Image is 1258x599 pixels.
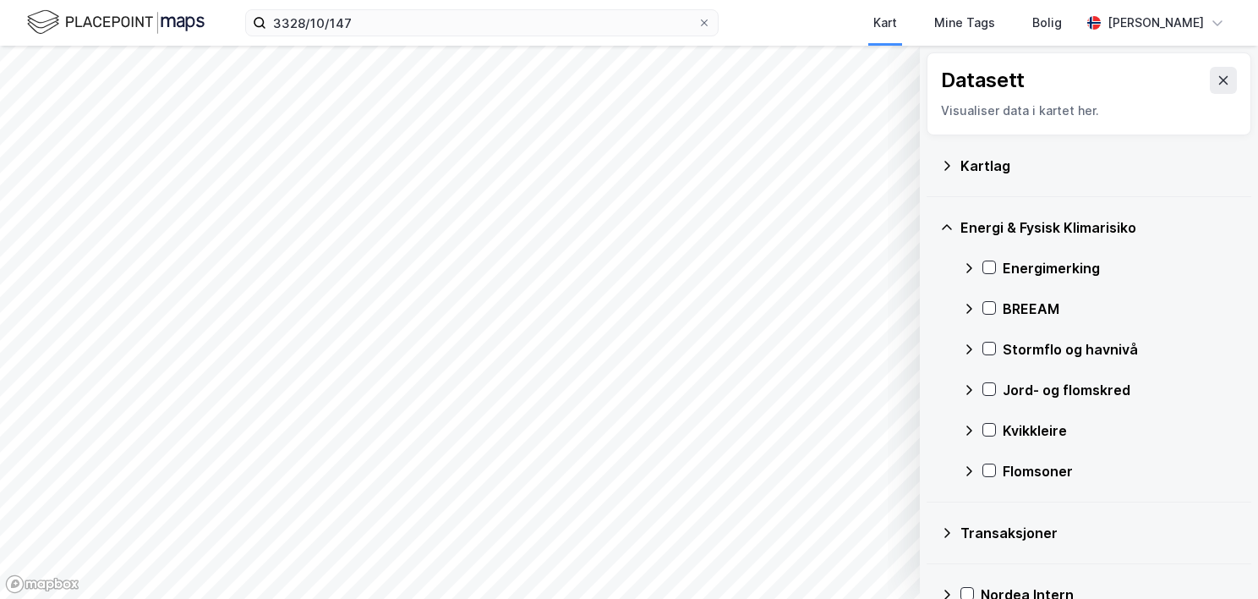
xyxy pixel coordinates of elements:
div: Stormflo og havnivå [1003,339,1238,360]
div: Flomsoner [1003,461,1238,481]
div: Energi & Fysisk Klimarisiko [960,217,1238,238]
div: Kartlag [960,156,1238,176]
div: Visualiser data i kartet her. [941,101,1237,121]
div: [PERSON_NAME] [1108,13,1204,33]
div: Kvikkleire [1003,420,1238,441]
iframe: Chat Widget [1173,518,1258,599]
div: BREEAM [1003,299,1238,319]
div: Energimerking [1003,258,1238,278]
input: Søk på adresse, matrikkel, gårdeiere, leietakere eller personer [266,10,697,36]
a: Mapbox homepage [5,574,79,594]
div: Transaksjoner [960,523,1238,543]
div: Kart [873,13,897,33]
div: Datasett [941,67,1025,94]
div: Bolig [1032,13,1062,33]
div: Mine Tags [934,13,995,33]
div: Jord- og flomskred [1003,380,1238,400]
img: logo.f888ab2527a4732fd821a326f86c7f29.svg [27,8,205,37]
